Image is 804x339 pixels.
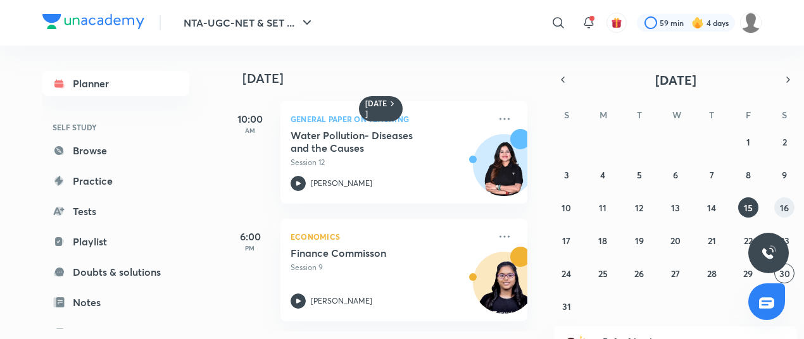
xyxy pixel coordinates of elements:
a: Planner [42,71,189,96]
h5: Water Pollution- Diseases and the Causes [291,129,448,154]
p: PM [225,244,275,252]
abbr: August 8, 2025 [746,169,751,181]
a: Practice [42,168,189,194]
button: NTA-UGC-NET & SET ... [176,10,322,35]
button: August 11, 2025 [593,197,613,218]
abbr: August 1, 2025 [746,136,750,148]
abbr: August 22, 2025 [744,235,753,247]
abbr: August 4, 2025 [600,169,605,181]
button: August 28, 2025 [701,263,722,283]
button: August 14, 2025 [701,197,722,218]
button: August 6, 2025 [665,164,686,185]
h6: SELF STUDY [42,116,189,138]
button: August 24, 2025 [556,263,577,283]
a: Notes [42,290,189,315]
button: August 26, 2025 [629,263,650,283]
abbr: August 23, 2025 [780,235,789,247]
img: ttu [761,245,776,261]
p: Economics [291,229,489,244]
p: General Paper on Teaching [291,111,489,126]
button: August 22, 2025 [738,230,758,250]
button: August 23, 2025 [774,230,795,250]
button: August 7, 2025 [701,164,722,185]
button: [DATE] [572,71,779,89]
button: August 10, 2025 [556,197,577,218]
button: August 25, 2025 [593,263,613,283]
button: avatar [606,13,627,33]
button: August 9, 2025 [774,164,795,185]
img: Company Logo [42,14,144,29]
button: August 31, 2025 [556,296,577,316]
h5: 10:00 [225,111,275,126]
img: Avatar [474,259,534,319]
button: August 3, 2025 [556,164,577,185]
button: August 13, 2025 [665,197,686,218]
abbr: August 17, 2025 [562,235,570,247]
abbr: August 14, 2025 [707,202,716,214]
abbr: August 30, 2025 [779,268,790,280]
button: August 8, 2025 [738,164,758,185]
abbr: Thursday [709,109,714,121]
button: August 5, 2025 [629,164,650,185]
button: August 17, 2025 [556,230,577,250]
h5: Finance Commisson [291,247,448,259]
abbr: August 26, 2025 [634,268,644,280]
a: Company Logo [42,14,144,32]
abbr: August 29, 2025 [743,268,753,280]
img: Baani khurana [740,12,762,34]
button: August 15, 2025 [738,197,758,218]
p: [PERSON_NAME] [311,295,372,307]
button: August 4, 2025 [593,164,613,185]
abbr: August 5, 2025 [637,169,642,181]
p: Session 9 [291,262,489,273]
abbr: Sunday [564,109,569,121]
button: August 29, 2025 [738,263,758,283]
abbr: August 31, 2025 [562,300,571,312]
abbr: August 24, 2025 [562,268,571,280]
abbr: August 7, 2025 [710,169,714,181]
p: [PERSON_NAME] [311,178,372,189]
abbr: August 18, 2025 [598,235,607,247]
abbr: August 10, 2025 [562,202,571,214]
img: Avatar [474,141,534,202]
abbr: Monday [600,109,607,121]
abbr: August 28, 2025 [707,268,717,280]
abbr: August 20, 2025 [670,235,681,247]
abbr: August 25, 2025 [598,268,608,280]
abbr: August 9, 2025 [782,169,787,181]
button: August 30, 2025 [774,263,795,283]
abbr: August 2, 2025 [782,136,787,148]
button: August 20, 2025 [665,230,686,250]
a: Playlist [42,229,189,254]
button: August 18, 2025 [593,230,613,250]
img: avatar [611,17,622,28]
abbr: August 19, 2025 [635,235,644,247]
h4: [DATE] [242,71,540,86]
a: Browse [42,138,189,163]
abbr: August 27, 2025 [671,268,680,280]
abbr: August 6, 2025 [673,169,678,181]
img: streak [691,16,704,29]
abbr: Friday [746,109,751,121]
abbr: Tuesday [637,109,642,121]
h5: 6:00 [225,229,275,244]
abbr: August 21, 2025 [708,235,716,247]
button: August 12, 2025 [629,197,650,218]
abbr: Wednesday [672,109,681,121]
button: August 21, 2025 [701,230,722,250]
abbr: Saturday [782,109,787,121]
button: August 27, 2025 [665,263,686,283]
abbr: August 11, 2025 [599,202,606,214]
button: August 1, 2025 [738,132,758,152]
abbr: August 12, 2025 [635,202,643,214]
button: August 16, 2025 [774,197,795,218]
a: Tests [42,199,189,224]
button: August 2, 2025 [774,132,795,152]
p: Session 12 [291,157,489,168]
a: Doubts & solutions [42,259,189,285]
h6: [DATE] [365,99,387,119]
abbr: August 15, 2025 [744,202,753,214]
abbr: August 16, 2025 [780,202,789,214]
button: August 19, 2025 [629,230,650,250]
abbr: August 13, 2025 [671,202,680,214]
